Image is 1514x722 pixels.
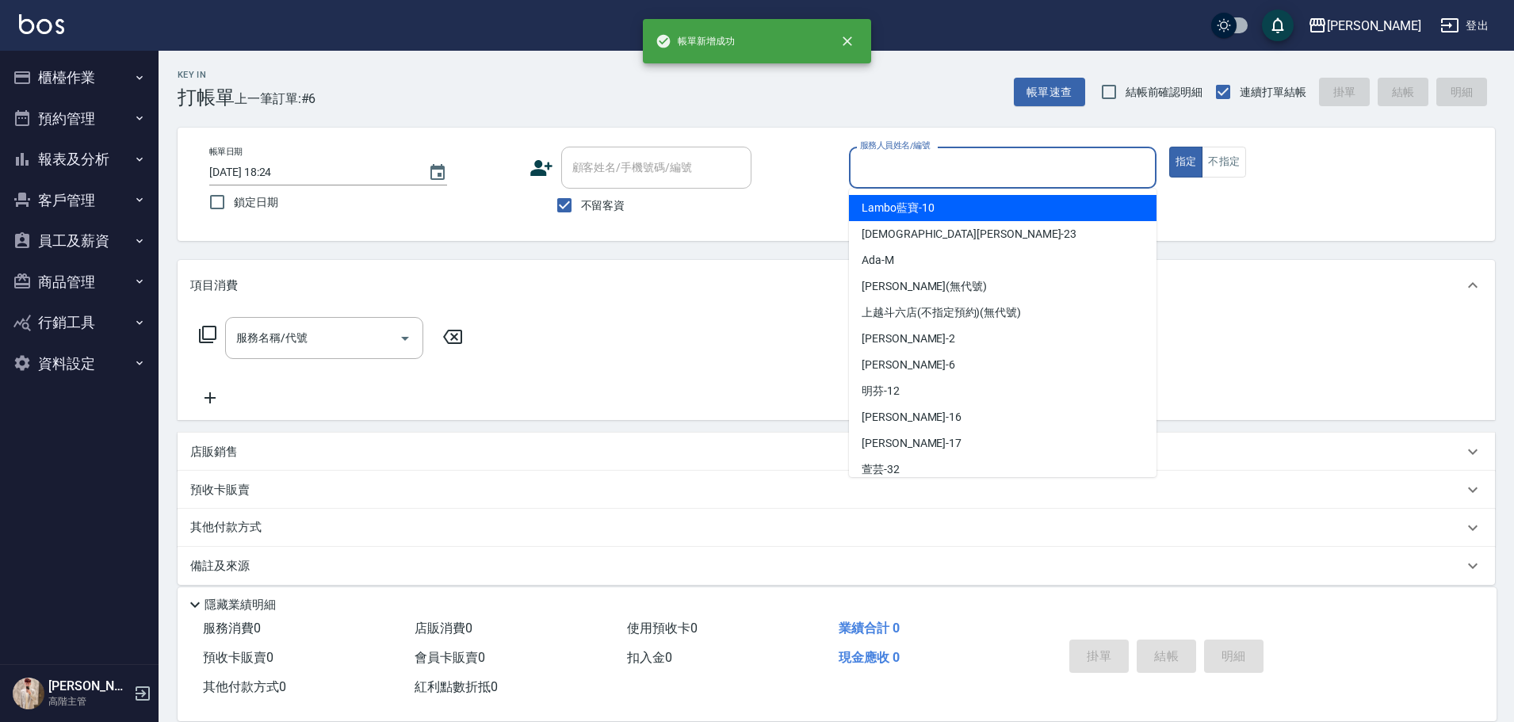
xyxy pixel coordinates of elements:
[1302,10,1428,42] button: [PERSON_NAME]
[1262,10,1294,41] button: save
[862,383,900,399] span: 明芬 -12
[190,444,238,460] p: 店販銷售
[6,262,152,303] button: 商品管理
[839,650,900,665] span: 現金應收 0
[19,14,64,34] img: Logo
[1202,147,1246,178] button: 不指定
[419,154,457,192] button: Choose date, selected date is 2025-08-23
[178,509,1495,547] div: 其他付款方式
[862,461,900,478] span: 萱芸 -32
[862,409,962,426] span: [PERSON_NAME] -16
[190,558,250,575] p: 備註及來源
[627,650,672,665] span: 扣入金 0
[48,678,129,694] h5: [PERSON_NAME]
[415,650,485,665] span: 會員卡販賣 0
[1434,11,1495,40] button: 登出
[190,482,250,499] p: 預收卡販賣
[178,260,1495,311] div: 項目消費
[205,597,276,613] p: 隱藏業績明細
[860,139,930,151] label: 服務人員姓名/編號
[862,252,894,269] span: Ada -M
[830,24,865,59] button: close
[6,57,152,98] button: 櫃檯作業
[6,180,152,221] button: 客戶管理
[178,547,1495,585] div: 備註及來源
[862,357,955,373] span: [PERSON_NAME] -6
[178,70,235,80] h2: Key In
[862,330,955,347] span: [PERSON_NAME] -2
[415,679,498,694] span: 紅利點數折抵 0
[1240,84,1306,101] span: 連續打單結帳
[581,197,625,214] span: 不留客資
[178,471,1495,509] div: 預收卡販賣
[209,146,243,158] label: 帳單日期
[6,98,152,139] button: 預約管理
[6,302,152,343] button: 行銷工具
[13,678,44,709] img: Person
[1014,78,1085,107] button: 帳單速查
[656,33,735,49] span: 帳單新增成功
[178,433,1495,471] div: 店販銷售
[48,694,129,709] p: 高階主管
[1327,16,1421,36] div: [PERSON_NAME]
[6,139,152,180] button: 報表及分析
[839,621,900,636] span: 業績合計 0
[235,89,316,109] span: 上一筆訂單:#6
[190,519,270,537] p: 其他付款方式
[234,194,278,211] span: 鎖定日期
[6,343,152,384] button: 資料設定
[862,435,962,452] span: [PERSON_NAME] -17
[203,679,286,694] span: 其他付款方式 0
[862,304,1021,321] span: 上越斗六店(不指定預約) (無代號)
[862,226,1076,243] span: [DEMOGRAPHIC_DATA][PERSON_NAME] -23
[862,200,935,216] span: Lambo藍寶 -10
[392,326,418,351] button: Open
[178,86,235,109] h3: 打帳單
[1169,147,1203,178] button: 指定
[203,621,261,636] span: 服務消費 0
[862,278,987,295] span: [PERSON_NAME] (無代號)
[209,159,412,185] input: YYYY/MM/DD hh:mm
[203,650,273,665] span: 預收卡販賣 0
[190,277,238,294] p: 項目消費
[415,621,472,636] span: 店販消費 0
[6,220,152,262] button: 員工及薪資
[1126,84,1203,101] span: 結帳前確認明細
[627,621,698,636] span: 使用預收卡 0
